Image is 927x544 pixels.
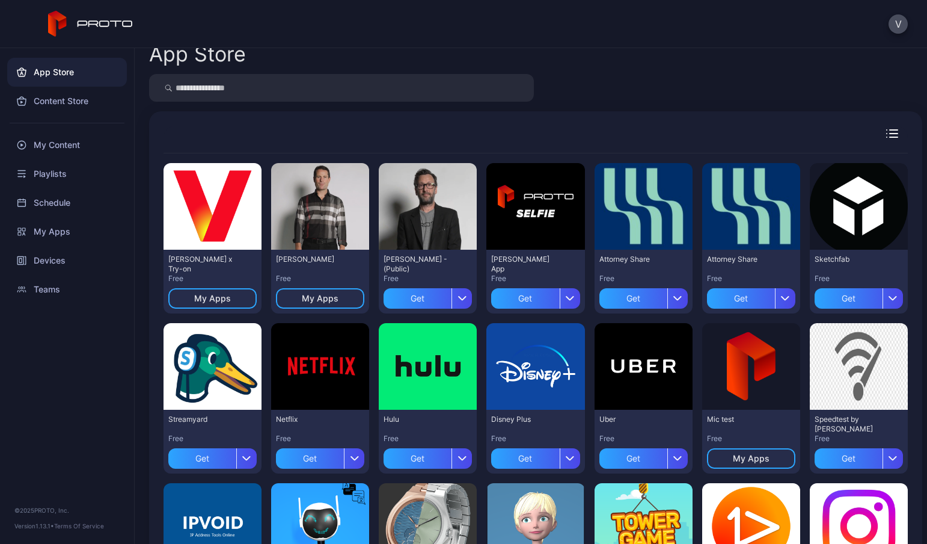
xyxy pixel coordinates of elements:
div: My Apps [194,294,231,303]
div: Uber [599,415,665,424]
button: Get [815,283,903,309]
div: James Hughes - VZ [276,255,342,264]
div: Get [384,288,451,309]
div: Disney Plus [491,415,557,424]
div: Get [599,448,667,469]
div: Netflix [276,415,342,424]
button: Get [707,283,795,309]
div: Get [276,448,344,469]
div: Free [707,434,795,444]
div: Free [815,434,903,444]
button: Get [491,283,580,309]
a: My Content [7,131,127,159]
div: Get [491,448,559,469]
a: Playlists [7,159,127,188]
a: Schedule [7,188,127,217]
a: Content Store [7,87,127,116]
div: © 2025 PROTO, Inc. [14,505,120,515]
div: Free [491,274,580,283]
div: App Store [149,44,246,64]
div: Free [815,274,903,283]
div: Get [599,288,667,309]
div: Mic test [707,415,773,424]
div: Free [599,274,688,283]
button: Get [815,444,903,469]
a: Devices [7,246,127,275]
div: Attorney Share [707,255,773,264]
div: Free [276,434,364,444]
div: My Apps [302,294,338,303]
div: Hulu [384,415,450,424]
div: Attorney Share [599,255,665,264]
div: My Apps [733,454,769,463]
button: Get [491,444,580,469]
div: Speedtest by Ookla [815,415,881,434]
div: Free [707,274,795,283]
div: Get [815,448,883,469]
div: Free [276,274,364,283]
a: My Apps [7,217,127,246]
button: Get [384,444,472,469]
button: Get [168,444,257,469]
div: Sketchfab [815,255,881,264]
div: Get [815,288,883,309]
div: Free [384,274,472,283]
a: Terms Of Service [54,522,104,530]
div: Free [168,434,257,444]
div: Free [168,274,257,283]
div: Get [491,288,559,309]
a: App Store [7,58,127,87]
div: Free [384,434,472,444]
button: Get [599,444,688,469]
button: V [889,14,908,34]
div: Free [491,434,580,444]
div: AI James x Try-on [168,255,234,274]
div: Free [599,434,688,444]
div: David N Persona - (Public) [384,255,450,274]
button: Get [384,283,472,309]
div: Get [707,288,775,309]
button: Get [599,283,688,309]
span: Version 1.13.1 • [14,522,54,530]
div: Streamyard [168,415,234,424]
a: Teams [7,275,127,304]
button: My Apps [276,288,364,309]
div: Get [168,448,236,469]
button: My Apps [168,288,257,309]
div: David Selfie App [491,255,557,274]
button: My Apps [707,448,795,469]
div: Get [384,448,451,469]
button: Get [276,444,364,469]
